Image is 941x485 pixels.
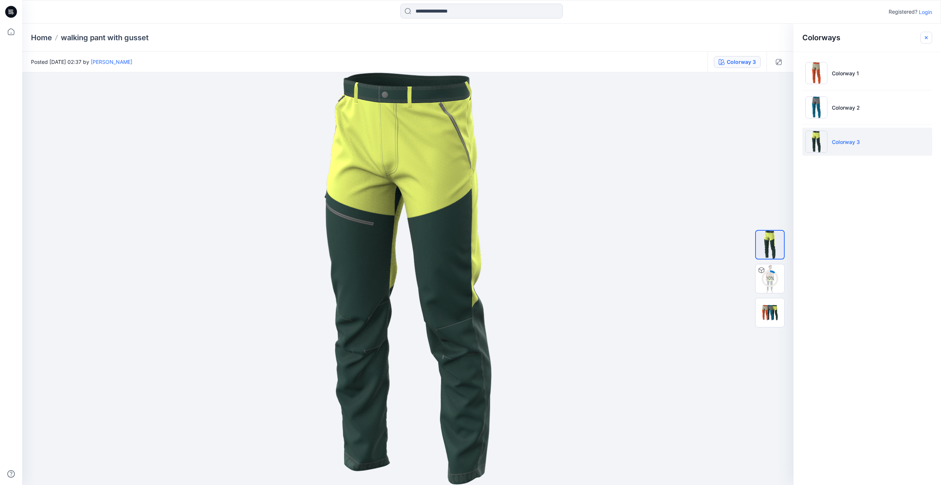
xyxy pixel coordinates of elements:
[805,96,827,118] img: Colorway 2
[805,62,827,84] img: Colorway 1
[756,264,784,293] img: walking pant with gusset Colorway 3
[761,275,779,282] div: 10 %
[31,32,52,43] a: Home
[91,59,132,65] a: [PERSON_NAME]
[61,32,149,43] p: walking pant with gusset
[756,231,784,259] img: Colorway Cover
[805,131,827,153] img: Colorway 3
[832,69,859,77] p: Colorway 1
[727,58,756,66] div: Colorway 3
[832,104,860,111] p: Colorway 2
[714,56,761,68] button: Colorway 3
[919,8,932,16] p: Login
[324,72,492,485] img: eyJhbGciOiJIUzI1NiIsImtpZCI6IjAiLCJzbHQiOiJzZXMiLCJ0eXAiOiJKV1QifQ.eyJkYXRhIjp7InR5cGUiOiJzdG9yYW...
[832,138,860,146] p: Colorway 3
[889,7,917,16] p: Registered?
[31,58,132,66] span: Posted [DATE] 02:37 by
[756,304,784,321] img: All colorways
[802,33,840,42] h2: Colorways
